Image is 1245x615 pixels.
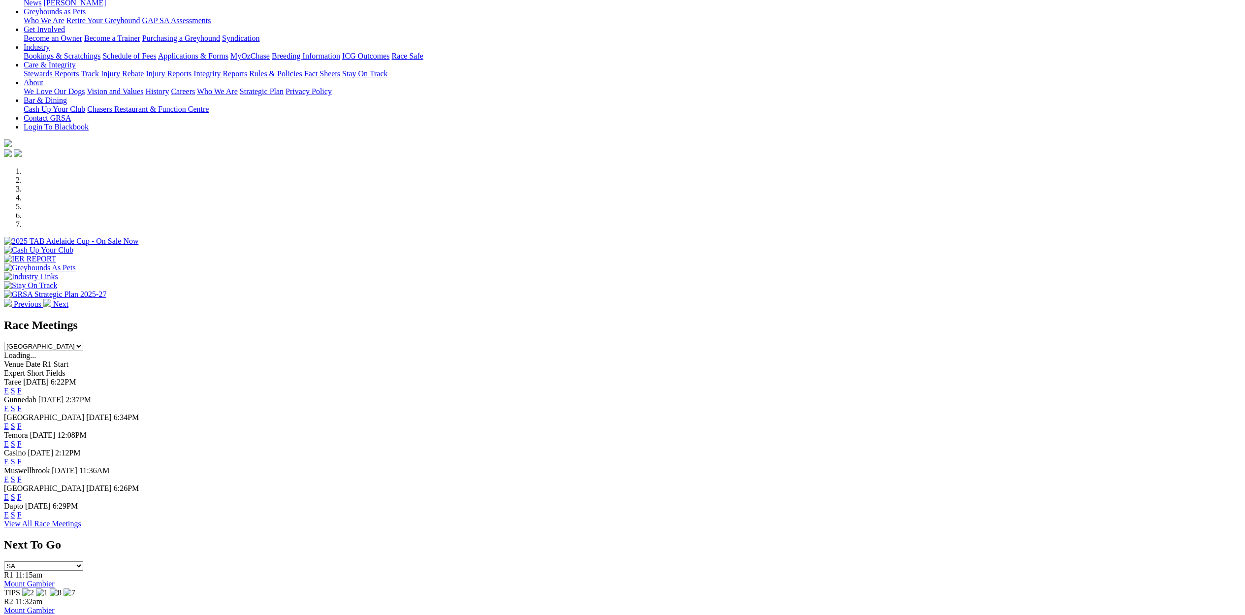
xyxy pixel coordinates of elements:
img: 1 [36,588,48,597]
span: Muswellbrook [4,466,50,475]
a: E [4,493,9,501]
a: Race Safe [391,52,423,60]
a: S [11,511,15,519]
span: [DATE] [28,449,53,457]
a: F [17,475,22,484]
img: facebook.svg [4,149,12,157]
a: Breeding Information [272,52,340,60]
a: Stewards Reports [24,69,79,78]
a: Rules & Policies [249,69,302,78]
a: We Love Our Dogs [24,87,85,96]
a: F [17,511,22,519]
img: GRSA Strategic Plan 2025-27 [4,290,106,299]
a: E [4,387,9,395]
span: R2 [4,597,13,606]
a: Applications & Forms [158,52,228,60]
span: Gunnedah [4,395,36,404]
a: Injury Reports [146,69,192,78]
span: [GEOGRAPHIC_DATA] [4,413,84,421]
img: chevron-left-pager-white.svg [4,299,12,307]
div: Greyhounds as Pets [24,16,1241,25]
span: 2:37PM [65,395,91,404]
span: Casino [4,449,26,457]
a: F [17,387,22,395]
div: About [24,87,1241,96]
a: F [17,404,22,413]
a: Integrity Reports [193,69,247,78]
a: Schedule of Fees [102,52,156,60]
a: Vision and Values [87,87,143,96]
div: Bar & Dining [24,105,1241,114]
img: Greyhounds As Pets [4,263,76,272]
a: ICG Outcomes [342,52,389,60]
span: Loading... [4,351,36,359]
a: S [11,422,15,430]
span: 6:29PM [53,502,78,510]
a: Care & Integrity [24,61,76,69]
a: History [145,87,169,96]
a: Strategic Plan [240,87,284,96]
a: E [4,422,9,430]
div: Get Involved [24,34,1241,43]
h2: Next To Go [4,538,1241,551]
a: E [4,457,9,466]
a: E [4,475,9,484]
a: Who We Are [197,87,238,96]
a: MyOzChase [230,52,270,60]
a: F [17,440,22,448]
a: Become an Owner [24,34,82,42]
span: [DATE] [38,395,64,404]
a: Privacy Policy [286,87,332,96]
a: Purchasing a Greyhound [142,34,220,42]
a: View All Race Meetings [4,519,81,528]
span: 11:32am [15,597,42,606]
a: Bar & Dining [24,96,67,104]
span: Short [27,369,44,377]
span: [DATE] [86,484,112,492]
img: logo-grsa-white.png [4,139,12,147]
span: [DATE] [86,413,112,421]
span: Taree [4,378,21,386]
a: Track Injury Rebate [81,69,144,78]
a: E [4,404,9,413]
span: Previous [14,300,41,308]
h2: Race Meetings [4,319,1241,332]
span: R1 Start [42,360,68,368]
span: 6:34PM [114,413,139,421]
a: S [11,493,15,501]
a: Get Involved [24,25,65,33]
img: chevron-right-pager-white.svg [43,299,51,307]
img: 2025 TAB Adelaide Cup - On Sale Now [4,237,139,246]
span: Temora [4,431,28,439]
span: R1 [4,571,13,579]
a: Cash Up Your Club [24,105,85,113]
span: Next [53,300,68,308]
a: F [17,457,22,466]
a: Stay On Track [342,69,387,78]
span: [DATE] [52,466,77,475]
span: Fields [46,369,65,377]
a: F [17,493,22,501]
a: S [11,404,15,413]
a: Next [43,300,68,308]
img: twitter.svg [14,149,22,157]
span: [GEOGRAPHIC_DATA] [4,484,84,492]
span: Date [26,360,40,368]
a: Industry [24,43,50,51]
a: Careers [171,87,195,96]
a: About [24,78,43,87]
span: 6:26PM [114,484,139,492]
span: 12:08PM [57,431,87,439]
span: Dapto [4,502,23,510]
span: [DATE] [23,378,49,386]
span: 11:36AM [79,466,110,475]
a: E [4,440,9,448]
a: Chasers Restaurant & Function Centre [87,105,209,113]
span: [DATE] [25,502,51,510]
a: S [11,457,15,466]
span: Venue [4,360,24,368]
a: Who We Are [24,16,64,25]
div: Care & Integrity [24,69,1241,78]
span: 6:22PM [51,378,76,386]
span: TIPS [4,588,20,597]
